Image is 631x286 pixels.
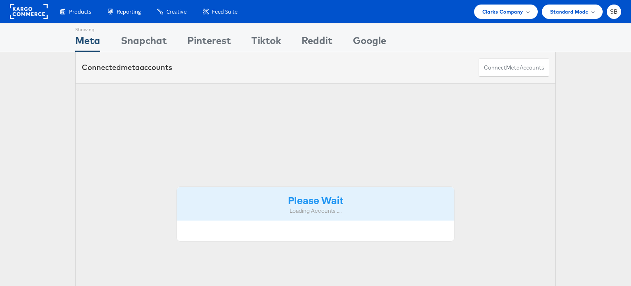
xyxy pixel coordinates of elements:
span: meta [506,64,520,72]
span: SB [610,9,618,14]
span: Reporting [117,8,141,16]
div: Reddit [302,33,332,52]
div: Loading Accounts .... [183,207,448,215]
div: Snapchat [121,33,167,52]
div: Connected accounts [82,62,172,73]
span: Clarks Company [482,7,523,16]
div: Pinterest [187,33,231,52]
div: Google [353,33,386,52]
span: Creative [166,8,187,16]
div: Tiktok [251,33,281,52]
div: Meta [75,33,100,52]
span: Feed Suite [212,8,237,16]
span: meta [121,63,140,72]
strong: Please Wait [288,193,343,207]
button: ConnectmetaAccounts [479,58,549,77]
span: Standard Mode [550,7,588,16]
div: Showing [75,23,100,33]
span: Products [69,8,91,16]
